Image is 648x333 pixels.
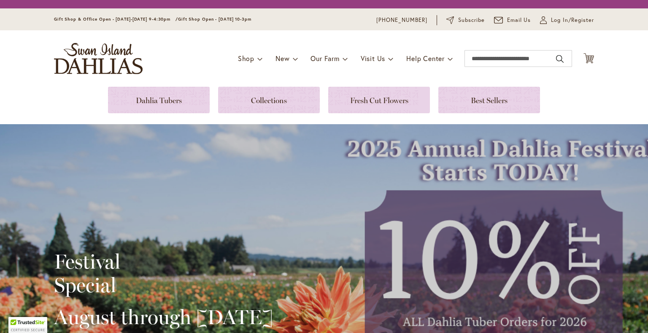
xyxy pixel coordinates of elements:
span: Gift Shop Open - [DATE] 10-3pm [178,16,251,22]
span: Email Us [507,16,531,24]
span: Help Center [406,54,445,63]
span: New [275,54,289,63]
span: Shop [238,54,254,63]
h2: Festival Special [54,250,273,297]
h2: August through [DATE] [54,305,273,329]
a: Email Us [494,16,531,24]
span: Visit Us [361,54,385,63]
span: Log In/Register [551,16,594,24]
a: store logo [54,43,143,74]
span: Our Farm [310,54,339,63]
span: Subscribe [458,16,485,24]
a: Log In/Register [540,16,594,24]
span: Gift Shop & Office Open - [DATE]-[DATE] 9-4:30pm / [54,16,178,22]
a: Subscribe [446,16,485,24]
button: Search [556,52,564,66]
a: [PHONE_NUMBER] [376,16,427,24]
div: TrustedSite Certified [8,317,47,333]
